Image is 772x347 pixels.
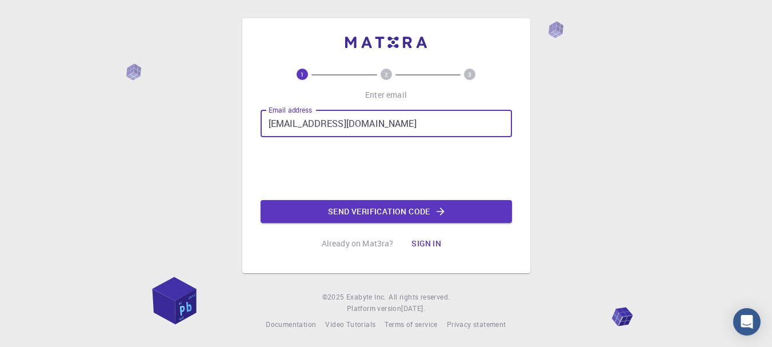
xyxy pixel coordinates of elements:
iframe: reCAPTCHA [299,146,473,191]
button: Sign in [402,232,450,255]
span: © 2025 [322,292,346,303]
p: Enter email [365,89,407,101]
button: Send verification code [261,200,512,223]
label: Email address [269,105,312,115]
span: Exabyte Inc. [346,292,386,301]
a: Video Tutorials [325,319,375,330]
text: 3 [468,70,471,78]
p: Already on Mat3ra? [322,238,394,249]
span: Privacy statement [447,320,506,329]
span: [DATE] . [401,304,425,313]
span: Platform version [347,303,401,314]
a: Terms of service [385,319,437,330]
div: Open Intercom Messenger [733,308,761,336]
span: Terms of service [385,320,437,329]
a: Privacy statement [447,319,506,330]
text: 2 [385,70,388,78]
span: Documentation [266,320,316,329]
text: 1 [301,70,304,78]
span: All rights reserved. [389,292,450,303]
a: Exabyte Inc. [346,292,386,303]
a: [DATE]. [401,303,425,314]
a: Documentation [266,319,316,330]
span: Video Tutorials [325,320,375,329]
